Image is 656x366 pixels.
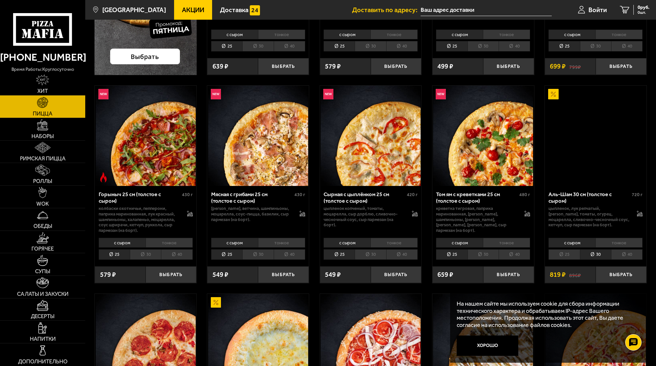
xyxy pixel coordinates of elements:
span: 819 ₽ [550,271,566,278]
span: Акции [182,7,204,13]
li: 30 [242,249,273,260]
a: НовинкаТом ям с креветками 25 см (толстое с сыром) [432,86,534,186]
span: Доставка [220,7,248,13]
span: 579 ₽ [100,271,116,278]
button: Выбрать [596,266,646,283]
button: Выбрать [371,266,422,283]
li: 25 [548,249,580,260]
li: 25 [211,41,242,51]
button: Выбрать [371,58,422,75]
span: 430 г [182,192,193,197]
img: Новинка [436,89,446,99]
span: Римская пицца [20,156,66,161]
span: Горячее [31,246,54,252]
li: 40 [611,41,643,51]
button: Выбрать [483,266,534,283]
span: 0 шт. [638,10,649,15]
img: Акционный [211,297,221,307]
span: Десерты [31,314,54,319]
li: 40 [499,41,530,51]
img: 15daf4d41897b9f0e9f617042186c801.svg [250,5,260,15]
p: колбаски Охотничьи, пепперони, паприка маринованная, лук красный, шампиньоны, халапеньо, моцарелл... [99,206,180,233]
div: Мясная с грибами 25 см (толстое с сыром) [211,191,293,204]
li: 40 [274,41,305,51]
li: 25 [324,41,355,51]
span: 420 г [407,192,418,197]
button: Хорошо [457,335,518,356]
p: цыпленок, лук репчатый, [PERSON_NAME], томаты, огурец, моцарелла, сливочно-чесночный соус, кетчуп... [548,206,630,228]
li: тонкое [146,238,193,247]
li: 40 [386,41,418,51]
span: Войти [588,7,607,13]
li: 25 [436,41,467,51]
li: тонкое [483,238,530,247]
li: с сыром [436,30,483,39]
div: Сырная с цыплёнком 25 см (толстое с сыром) [324,191,405,204]
li: 40 [611,249,643,260]
img: Мясная с грибами 25 см (толстое с сыром) [208,86,308,186]
img: Том ям с креветками 25 см (толстое с сыром) [433,86,533,186]
li: 30 [355,41,386,51]
span: Хит [37,88,48,94]
span: Пицца [33,111,52,116]
span: Доставить по адресу: [352,7,421,13]
button: Выбрать [596,58,646,75]
li: тонкое [258,238,305,247]
li: тонкое [370,238,418,247]
img: Острое блюдо [98,172,109,182]
li: с сыром [324,30,370,39]
span: Роллы [33,178,52,184]
button: Выбрать [258,58,309,75]
span: 499 ₽ [437,63,453,70]
button: Выбрать [258,266,309,283]
li: 40 [499,249,530,260]
p: креветка тигровая, паприка маринованная, [PERSON_NAME], шампиньоны, [PERSON_NAME], [PERSON_NAME],... [436,206,517,233]
button: Выбрать [483,58,534,75]
li: 25 [436,249,467,260]
li: с сыром [211,238,258,247]
span: 699 ₽ [550,63,566,70]
li: 30 [467,249,499,260]
p: На нашем сайте мы используем cookie для сбора информации технического характера и обрабатываем IP... [457,300,636,329]
span: 639 ₽ [212,63,228,70]
button: Выбрать [146,266,196,283]
li: с сыром [324,238,370,247]
div: Горыныч 25 см (толстое с сыром) [99,191,180,204]
li: 40 [386,249,418,260]
li: тонкое [483,30,530,39]
li: 25 [211,249,242,260]
li: с сыром [211,30,258,39]
p: цыпленок копченый, томаты, моцарелла, сыр дорблю, сливочно-чесночный соус, сыр пармезан (на борт). [324,206,405,228]
span: Напитки [30,336,56,342]
li: 30 [355,249,386,260]
span: 430 г [294,192,305,197]
s: 799 ₽ [569,63,581,70]
img: Новинка [98,89,109,99]
li: с сыром [436,238,483,247]
span: 659 ₽ [437,271,453,278]
img: Новинка [211,89,221,99]
div: Аль-Шам 30 см (толстое с сыром) [548,191,630,204]
p: [PERSON_NAME], ветчина, шампиньоны, моцарелла, соус-пицца, базилик, сыр пармезан (на борт). [211,206,292,222]
a: НовинкаОстрое блюдоГорыныч 25 см (толстое с сыром) [95,86,196,186]
a: НовинкаСырная с цыплёнком 25 см (толстое с сыром) [320,86,422,186]
span: Дополнительно [18,359,68,364]
li: 25 [548,41,580,51]
li: 40 [274,249,305,260]
li: тонкое [595,30,643,39]
li: 30 [580,249,611,260]
span: Салаты и закуски [17,291,69,297]
li: 25 [324,249,355,260]
span: 0 руб. [638,5,649,10]
span: WOK [36,201,49,207]
li: 30 [130,249,161,260]
img: Новинка [323,89,333,99]
a: АкционныйАль-Шам 30 см (толстое с сыром) [545,86,646,186]
div: Том ям с креветками 25 см (толстое с сыром) [436,191,518,204]
span: Наборы [31,133,54,139]
span: 549 ₽ [212,271,228,278]
li: 30 [580,41,611,51]
span: 549 ₽ [325,271,341,278]
li: 40 [161,249,192,260]
li: с сыром [548,238,595,247]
